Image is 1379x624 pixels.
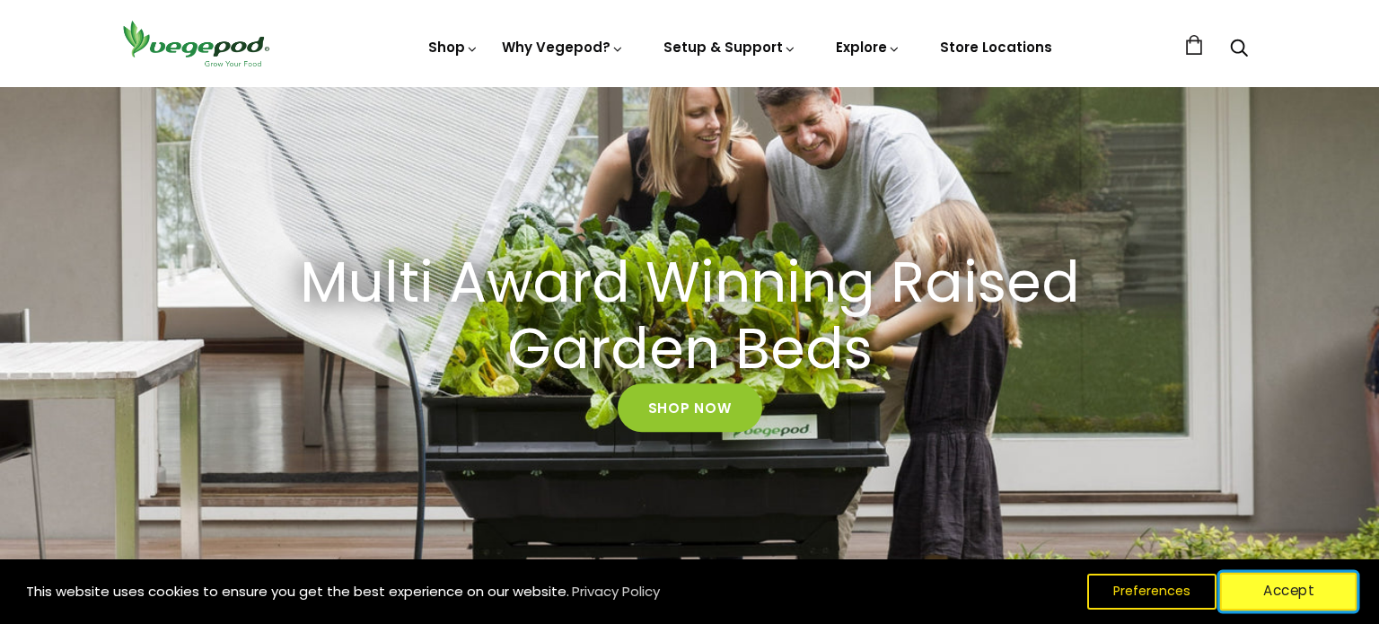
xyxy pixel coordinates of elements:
span: This website uses cookies to ensure you get the best experience on our website. [26,582,569,601]
a: Search [1230,40,1248,59]
button: Preferences [1087,574,1217,610]
a: Privacy Policy (opens in a new tab) [569,576,663,608]
a: Multi Award Winning Raised Garden Beds [263,250,1116,384]
a: Explore [836,38,900,57]
h2: Multi Award Winning Raised Garden Beds [285,250,1094,384]
a: Why Vegepod? [502,38,624,57]
a: Setup & Support [663,38,796,57]
a: Shop [428,38,479,57]
img: Vegepod [115,18,277,69]
a: Shop Now [618,383,762,432]
a: Store Locations [940,38,1052,57]
button: Accept [1220,573,1357,611]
